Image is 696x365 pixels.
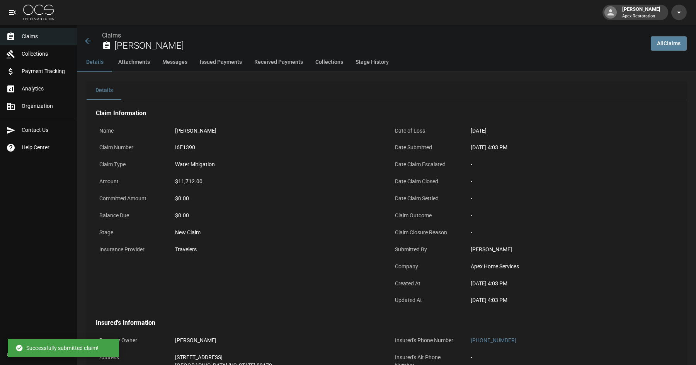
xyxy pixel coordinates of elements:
[96,191,165,206] p: Committed Amount
[15,341,99,355] div: Successfully submitted claim!
[391,225,461,240] p: Claim Closure Reason
[471,296,674,304] div: [DATE] 4:03 PM
[22,143,71,152] span: Help Center
[96,350,165,365] p: Address
[7,351,70,358] div: © 2025 One Claim Solution
[194,53,248,72] button: Issued Payments
[471,353,472,362] div: -
[175,353,272,362] div: [STREET_ADDRESS]
[96,242,165,257] p: Insurance Provider
[96,123,165,138] p: Name
[248,53,309,72] button: Received Payments
[96,208,165,223] p: Balance Due
[471,194,674,203] div: -
[175,160,215,169] div: Water Mitigation
[112,53,156,72] button: Attachments
[175,143,195,152] div: I6E1390
[96,333,165,348] p: Property Owner
[156,53,194,72] button: Messages
[22,126,71,134] span: Contact Us
[175,246,197,254] div: Travelers
[471,127,487,135] div: [DATE]
[102,32,121,39] a: Claims
[391,276,461,291] p: Created At
[175,177,203,186] div: $11,712.00
[102,31,645,40] nav: breadcrumb
[87,81,121,100] button: Details
[22,32,71,41] span: Claims
[96,140,165,155] p: Claim Number
[23,5,54,20] img: ocs-logo-white-transparent.png
[96,319,677,327] h4: Insured's Information
[22,50,71,58] span: Collections
[391,174,461,189] p: Date Claim Closed
[96,109,677,117] h4: Claim Information
[175,229,379,237] div: New Claim
[5,5,20,20] button: open drawer
[391,208,461,223] p: Claim Outcome
[471,143,674,152] div: [DATE] 4:03 PM
[96,157,165,172] p: Claim Type
[391,293,461,308] p: Updated At
[391,259,461,274] p: Company
[471,280,674,288] div: [DATE] 4:03 PM
[22,67,71,75] span: Payment Tracking
[471,337,516,343] a: [PHONE_NUMBER]
[471,160,674,169] div: -
[391,123,461,138] p: Date of Loss
[391,191,461,206] p: Date Claim Settled
[471,229,674,237] div: -
[96,225,165,240] p: Stage
[651,36,687,51] a: AllClaims
[471,177,674,186] div: -
[619,5,664,19] div: [PERSON_NAME]
[175,194,379,203] div: $0.00
[471,246,674,254] div: [PERSON_NAME]
[391,140,461,155] p: Date Submitted
[349,53,395,72] button: Stage History
[96,174,165,189] p: Amount
[22,85,71,93] span: Analytics
[391,157,461,172] p: Date Claim Escalated
[77,53,696,72] div: anchor tabs
[87,81,687,100] div: details tabs
[391,242,461,257] p: Submitted By
[114,40,645,51] h2: [PERSON_NAME]
[309,53,349,72] button: Collections
[622,13,660,20] p: Apex Restoration
[175,336,216,345] div: [PERSON_NAME]
[471,211,674,220] div: -
[77,53,112,72] button: Details
[391,333,461,348] p: Insured's Phone Number
[22,102,71,110] span: Organization
[175,211,379,220] div: $0.00
[175,127,216,135] div: [PERSON_NAME]
[471,263,674,271] div: Apex Home Services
